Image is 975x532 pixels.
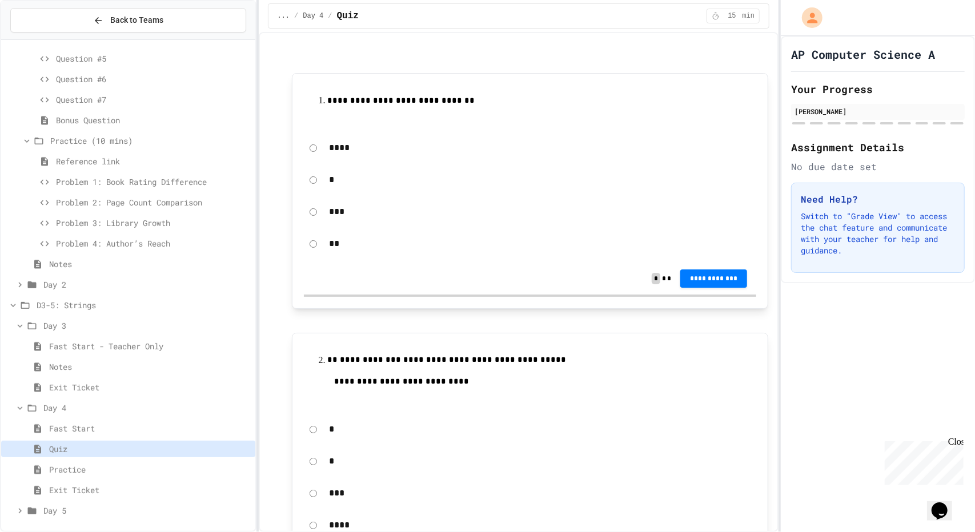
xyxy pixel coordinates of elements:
[49,422,251,434] span: Fast Start
[723,11,741,21] span: 15
[927,486,964,521] iframe: chat widget
[49,258,251,270] span: Notes
[56,73,251,85] span: Question #6
[791,139,965,155] h2: Assignment Details
[56,237,251,249] span: Problem 4: Author’s Reach
[50,135,251,147] span: Practice (10 mins)
[790,5,825,31] div: My Account
[110,14,163,26] span: Back to Teams
[10,8,246,33] button: Back to Teams
[43,279,251,291] span: Day 2
[5,5,79,72] div: Chat with us now!Close
[56,114,251,126] span: Bonus Question
[303,11,323,21] span: Day 4
[328,11,332,21] span: /
[49,361,251,373] span: Notes
[278,11,290,21] span: ...
[49,381,251,393] span: Exit Ticket
[743,11,755,21] span: min
[43,402,251,414] span: Day 4
[37,299,251,311] span: D3-5: Strings
[56,176,251,188] span: Problem 1: Book Rating Difference
[56,217,251,229] span: Problem 3: Library Growth
[337,9,359,23] span: Quiz
[43,320,251,332] span: Day 3
[880,437,964,485] iframe: chat widget
[801,192,955,206] h3: Need Help?
[791,160,965,174] div: No due date set
[791,46,935,62] h1: AP Computer Science A
[49,443,251,455] span: Quiz
[49,340,251,352] span: Fast Start - Teacher Only
[56,94,251,106] span: Question #7
[43,505,251,517] span: Day 5
[795,106,961,116] div: [PERSON_NAME]
[49,484,251,496] span: Exit Ticket
[56,53,251,65] span: Question #5
[791,81,965,97] h2: Your Progress
[56,196,251,208] span: Problem 2: Page Count Comparison
[294,11,298,21] span: /
[49,464,251,475] span: Practice
[801,211,955,256] p: Switch to "Grade View" to access the chat feature and communicate with your teacher for help and ...
[56,155,251,167] span: Reference link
